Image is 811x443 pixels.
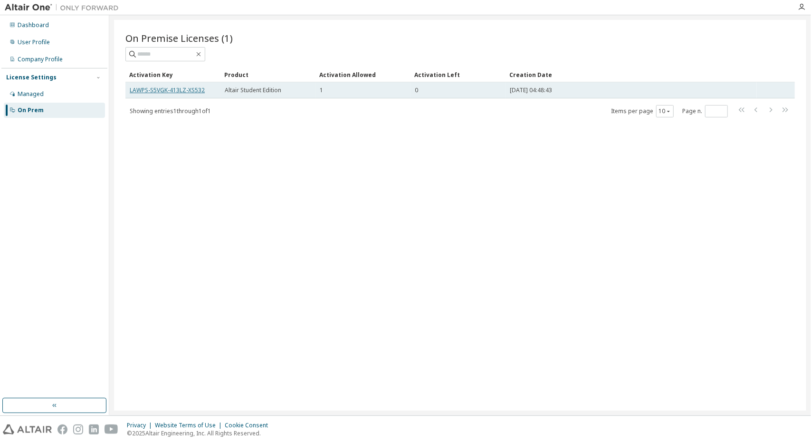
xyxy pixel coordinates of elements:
[57,424,67,434] img: facebook.svg
[319,67,407,82] div: Activation Allowed
[3,424,52,434] img: altair_logo.svg
[127,422,155,429] div: Privacy
[658,107,671,115] button: 10
[509,67,753,82] div: Creation Date
[73,424,83,434] img: instagram.svg
[129,67,217,82] div: Activation Key
[18,90,44,98] div: Managed
[130,107,211,115] span: Showing entries 1 through 1 of 1
[89,424,99,434] img: linkedin.svg
[320,87,323,94] span: 1
[18,56,63,63] div: Company Profile
[18,106,44,114] div: On Prem
[611,105,674,117] span: Items per page
[510,87,552,94] span: [DATE] 04:48:43
[18,39,50,46] div: User Profile
[125,31,233,45] span: On Premise Licenses (1)
[105,424,118,434] img: youtube.svg
[682,105,728,117] span: Page n.
[225,87,281,94] span: Altair Student Edition
[414,67,502,82] div: Activation Left
[18,21,49,29] div: Dashboard
[6,74,57,81] div: License Settings
[415,87,418,94] span: 0
[225,422,274,429] div: Cookie Consent
[127,429,274,437] p: © 2025 Altair Engineering, Inc. All Rights Reserved.
[155,422,225,429] div: Website Terms of Use
[130,86,205,94] a: LAWPS-S5VGK-413LZ-XS532
[5,3,124,12] img: Altair One
[224,67,312,82] div: Product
